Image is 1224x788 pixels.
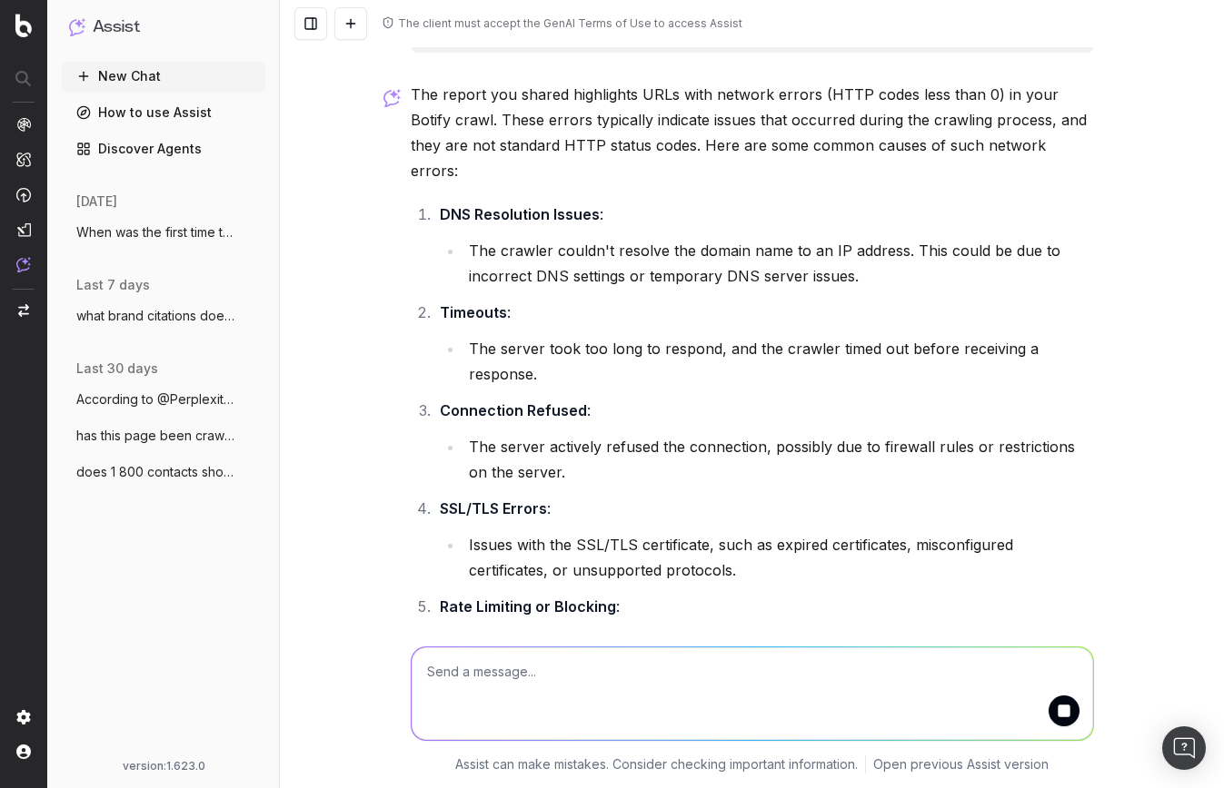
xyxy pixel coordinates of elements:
[16,222,31,237] img: Studio
[16,257,31,272] img: Assist
[15,14,32,37] img: Botify logo
[398,16,742,31] div: The client must accept the GenAI Terms of Use to access Assist
[62,301,265,330] button: what brand citations does ai give for th
[440,303,507,321] strong: Timeouts
[463,532,1094,583] li: Issues with the SSL/TLS certificate, such as expired certificates, misconfigured certificates, or...
[440,401,587,419] strong: Connection Refused
[62,218,265,247] button: When was the first time this page was cr
[62,134,265,163] a: Discover Agents
[434,594,1094,681] li: :
[434,202,1094,289] li: :
[69,759,258,773] div: version: 1.623.0
[69,15,258,40] button: Assist
[440,499,547,517] strong: SSL/TLS Errors
[76,463,236,481] span: does 1 800 contacts show up in AI result
[16,117,31,132] img: Analytics
[434,398,1094,485] li: :
[463,238,1094,289] li: The crawler couldn't resolve the domain name to an IP address. This could be due to incorrect DNS...
[76,360,158,378] span: last 30 days
[93,15,140,40] h1: Assist
[434,496,1094,583] li: :
[440,597,616,616] strong: Rate Limiting or Blocking
[383,89,401,107] img: Botify assist logo
[16,152,31,167] img: Intelligence
[76,390,236,409] span: According to @Perplexity how does 1 800
[62,385,265,414] button: According to @Perplexity how does 1 800
[411,82,1094,183] p: The report you shared highlights URLs with network errors (HTTP codes less than 0) in your Botify...
[69,18,85,35] img: Assist
[1162,726,1206,770] div: Open Intercom Messenger
[18,304,29,317] img: Switch project
[434,300,1094,387] li: :
[16,710,31,724] img: Setting
[62,421,265,450] button: has this page been crawled in the last 1
[76,223,236,241] span: When was the first time this page was cr
[455,755,858,773] p: Assist can make mistakes. Consider checking important information.
[440,205,600,223] strong: DNS Resolution Issues
[76,192,117,211] span: [DATE]
[62,458,265,487] button: does 1 800 contacts show up in AI result
[76,276,150,294] span: last 7 days
[76,427,236,445] span: has this page been crawled in the last 1
[16,744,31,759] img: My account
[463,434,1094,485] li: The server actively refused the connection, possibly due to firewall rules or restrictions on the...
[62,98,265,127] a: How to use Assist
[76,307,236,325] span: what brand citations does ai give for th
[463,336,1094,387] li: The server took too long to respond, and the crawler timed out before receiving a response.
[16,187,31,202] img: Activation
[62,62,265,91] button: New Chat
[873,755,1049,773] a: Open previous Assist version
